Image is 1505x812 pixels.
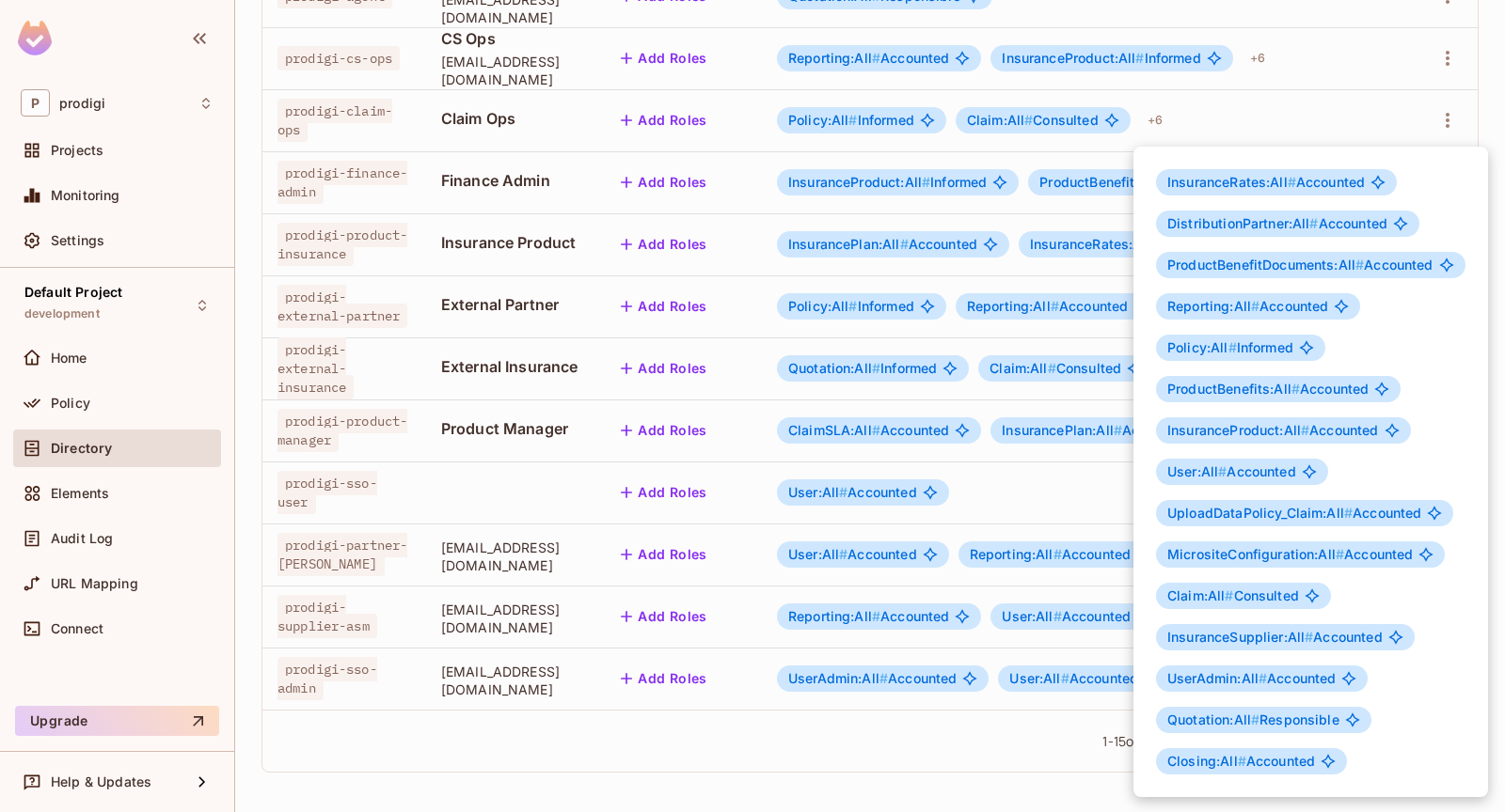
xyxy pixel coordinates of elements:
span: UploadDataPolicy_Claim:All [1167,505,1353,521]
span: # [1301,422,1309,438]
span: Closing:All [1167,753,1246,769]
span: Accounted [1167,754,1315,769]
span: Accounted [1167,630,1383,645]
span: ProductBenefits:All [1167,381,1300,397]
span: Policy:All [1167,339,1237,355]
span: # [1291,381,1300,397]
span: # [1288,174,1296,190]
span: Claim:All [1167,587,1234,603]
span: InsuranceRates:All [1167,174,1296,190]
span: Informed [1167,340,1293,355]
span: # [1344,505,1353,521]
span: MicrositeConfiguration:All [1167,546,1344,562]
span: # [1218,463,1227,479]
span: Responsible [1167,712,1339,727]
span: # [1336,546,1344,562]
span: User:All [1167,463,1227,479]
span: Accounted [1167,671,1336,686]
span: Accounted [1167,547,1413,562]
span: Reporting:All [1167,298,1259,314]
span: UserAdmin:All [1167,670,1267,686]
span: Quotation:All [1167,711,1259,727]
span: Accounted [1167,175,1365,190]
span: Accounted [1167,299,1328,314]
span: # [1251,298,1259,314]
span: Accounted [1167,382,1369,397]
span: # [1238,753,1246,769]
span: Consulted [1167,588,1299,603]
span: # [1228,339,1237,355]
span: Accounted [1167,258,1434,273]
span: # [1225,587,1233,603]
span: InsuranceSupplier:All [1167,629,1313,645]
span: # [1259,670,1267,686]
span: Accounted [1167,464,1296,479]
span: Accounted [1167,506,1421,521]
span: DistributionPartner:All [1167,215,1319,231]
span: Accounted [1167,423,1379,438]
span: ProductBenefitDocuments:All [1167,257,1364,273]
span: # [1305,629,1313,645]
span: # [1251,711,1259,727]
span: # [1355,257,1364,273]
span: Accounted [1167,216,1387,231]
span: # [1309,215,1318,231]
span: InsuranceProduct:All [1167,422,1309,438]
